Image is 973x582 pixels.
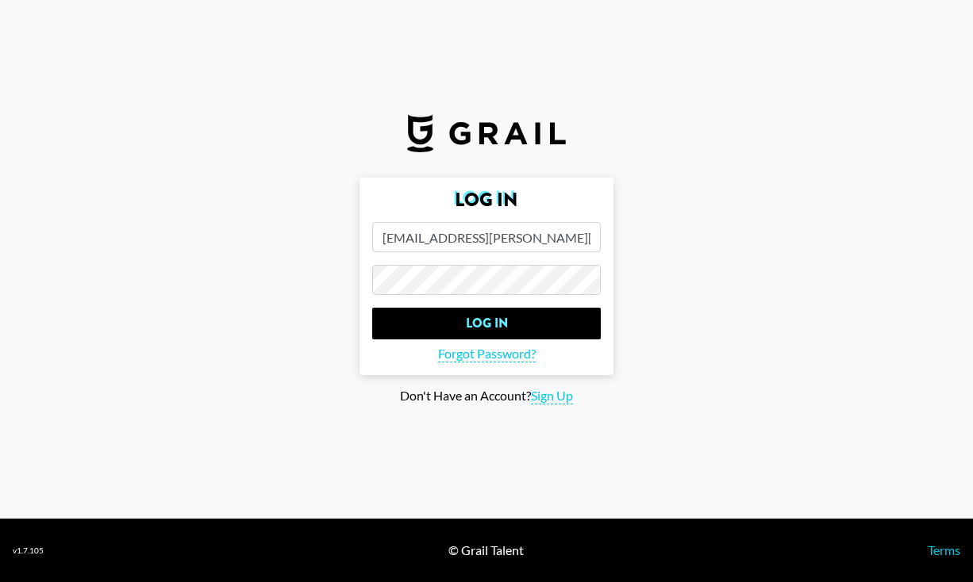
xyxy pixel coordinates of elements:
h2: Log In [372,190,601,209]
div: © Grail Talent [448,542,524,558]
div: Don't Have an Account? [13,388,960,404]
span: Forgot Password? [438,346,536,362]
input: Email [372,222,601,252]
img: Grail Talent Logo [407,114,566,152]
input: Log In [372,308,601,339]
div: v 1.7.105 [13,546,44,556]
a: Terms [928,542,960,557]
span: Sign Up [531,388,573,404]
